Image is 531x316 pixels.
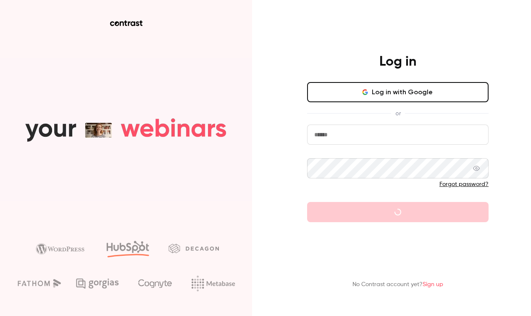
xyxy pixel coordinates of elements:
[168,244,219,253] img: decagon
[307,82,489,102] button: Log in with Google
[352,280,443,289] p: No Contrast account yet?
[379,53,416,70] h4: Log in
[439,181,489,187] a: Forgot password?
[391,109,405,118] span: or
[423,281,443,287] a: Sign up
